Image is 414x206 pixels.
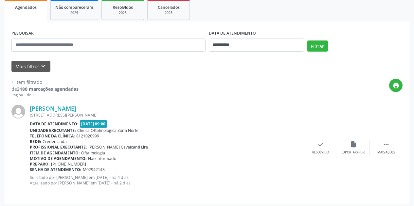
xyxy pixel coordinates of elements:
[15,5,37,10] span: Agendados
[383,141,390,148] i: 
[81,150,105,156] span: Oftalmologia
[312,150,329,155] div: Resolvido
[51,161,86,167] span: [PHONE_NUMBER]
[11,28,34,39] label: PESQUISAR
[55,10,93,15] div: 2025
[55,5,93,10] span: Não compareceram
[392,82,400,89] i: print
[80,120,107,128] span: [DATE] 09:00
[377,150,395,155] div: Mais ações
[30,128,76,133] b: Unidade executante:
[158,5,180,10] span: Cancelados
[30,121,79,127] b: Data de atendimento:
[30,175,304,186] p: Solicitado por [PERSON_NAME] em [DATE] - há 4 dias Atualizado por [PERSON_NAME] em [DATE] - há 2 ...
[17,86,79,92] strong: 3180 marcações agendadas
[30,144,87,150] b: Profissional executante:
[30,112,304,118] div: [STREET_ADDRESS][PERSON_NAME]
[11,79,79,86] div: 1 item filtrado
[209,28,256,39] label: DATA DE ATENDIMENTO
[30,167,81,172] b: Senha de atendimento:
[40,63,47,70] i: keyboard_arrow_down
[342,150,365,155] div: Exportar (PDF)
[76,133,99,139] span: 8121020999
[106,10,139,15] div: 2025
[113,5,133,10] span: Resolvidos
[88,144,148,150] span: [PERSON_NAME] Cavalcanti Lira
[43,139,67,144] span: Credenciada
[30,161,50,167] b: Preparo:
[83,167,105,172] span: M02942143
[11,61,50,72] button: Mais filtroskeyboard_arrow_down
[389,79,403,92] button: print
[317,141,324,148] i: check
[11,86,79,92] div: de
[88,156,116,161] span: Não informado
[30,150,80,156] b: Item de agendamento:
[77,128,138,133] span: Clinica Oftalmologica Zona Norte
[30,133,75,139] b: Telefone da clínica:
[30,139,41,144] b: Rede:
[11,105,25,119] img: img
[152,10,185,15] div: 2025
[350,141,357,148] i: insert_drive_file
[30,156,87,161] b: Motivo de agendamento:
[30,105,76,112] a: [PERSON_NAME]
[11,92,79,98] div: Página 1 de 1
[307,40,328,52] button: Filtrar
